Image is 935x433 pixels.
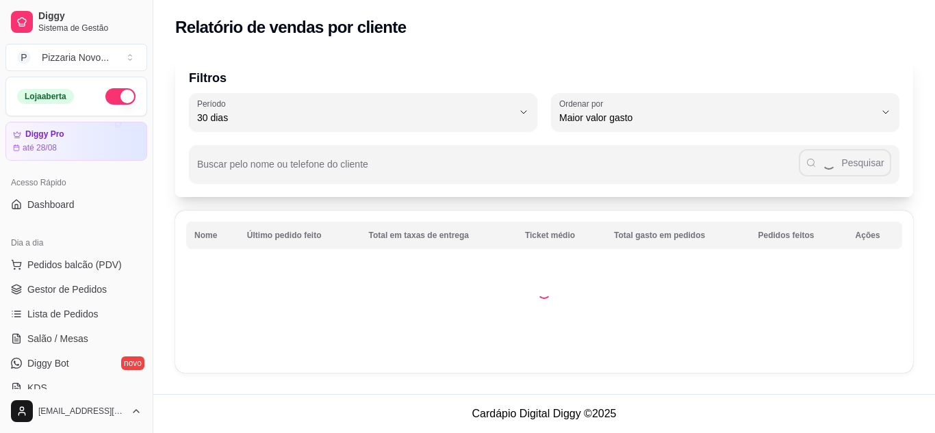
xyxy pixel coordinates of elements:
[537,285,551,299] div: Loading
[38,23,142,34] span: Sistema de Gestão
[42,51,109,64] div: Pizzaria Novo ...
[5,194,147,215] a: Dashboard
[27,258,122,272] span: Pedidos balcão (PDV)
[5,303,147,325] a: Lista de Pedidos
[5,278,147,300] a: Gestor de Pedidos
[175,16,407,38] h2: Relatório de vendas por cliente
[105,88,136,105] button: Alterar Status
[38,406,125,417] span: [EMAIL_ADDRESS][DOMAIN_NAME]
[189,68,899,88] p: Filtros
[559,98,608,109] label: Ordenar por
[189,93,537,131] button: Período30 dias
[5,254,147,276] button: Pedidos balcão (PDV)
[197,111,513,124] span: 30 dias
[197,163,799,176] input: Buscar pelo nome ou telefone do cliente
[27,283,107,296] span: Gestor de Pedidos
[197,98,230,109] label: Período
[23,142,57,153] article: até 28/08
[27,381,47,395] span: KDS
[5,5,147,38] a: DiggySistema de Gestão
[5,377,147,399] a: KDS
[5,122,147,161] a: Diggy Proaté 28/08
[17,89,74,104] div: Loja aberta
[5,395,147,428] button: [EMAIL_ADDRESS][DOMAIN_NAME]
[5,352,147,374] a: Diggy Botnovo
[5,44,147,71] button: Select a team
[27,198,75,211] span: Dashboard
[551,93,899,131] button: Ordenar porMaior valor gasto
[38,10,142,23] span: Diggy
[27,356,69,370] span: Diggy Bot
[27,332,88,345] span: Salão / Mesas
[27,307,99,321] span: Lista de Pedidos
[5,232,147,254] div: Dia a dia
[17,51,31,64] span: P
[153,394,935,433] footer: Cardápio Digital Diggy © 2025
[5,328,147,350] a: Salão / Mesas
[5,172,147,194] div: Acesso Rápido
[25,129,64,140] article: Diggy Pro
[559,111,875,124] span: Maior valor gasto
